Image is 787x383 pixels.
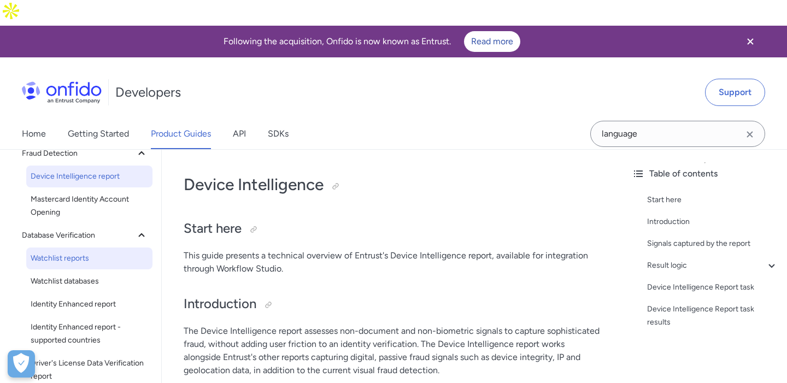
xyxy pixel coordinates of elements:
[184,174,601,196] h1: Device Intelligence
[647,303,778,329] a: Device Intelligence Report task results
[730,28,771,55] button: Close banner
[184,249,601,275] p: This guide presents a technical overview of Entrust's Device Intelligence report, available for i...
[647,237,778,250] a: Signals captured by the report
[26,270,152,292] a: Watchlist databases
[26,248,152,269] a: Watchlist reports
[647,193,778,207] a: Start here
[233,119,246,149] a: API
[115,84,181,101] h1: Developers
[17,143,152,164] button: Fraud Detection
[184,220,601,238] h2: Start here
[17,225,152,246] button: Database Verification
[184,295,601,314] h2: Introduction
[31,357,148,383] span: Driver's License Data Verification report
[632,167,778,180] div: Table of contents
[647,259,778,272] a: Result logic
[8,350,35,378] button: Open Preferences
[31,275,148,288] span: Watchlist databases
[26,166,152,187] a: Device Intelligence report
[31,321,148,347] span: Identity Enhanced report - supported countries
[31,252,148,265] span: Watchlist reports
[184,325,601,377] p: The Device Intelligence report assesses non-document and non-biometric signals to capture sophist...
[31,298,148,311] span: Identity Enhanced report
[31,170,148,183] span: Device Intelligence report
[26,293,152,315] a: Identity Enhanced report
[151,119,211,149] a: Product Guides
[13,31,730,52] div: Following the acquisition, Onfido is now known as Entrust.
[22,81,102,103] img: Onfido Logo
[744,35,757,48] svg: Close banner
[590,121,765,147] input: Onfido search input field
[22,119,46,149] a: Home
[8,350,35,378] div: Cookie Preferences
[31,193,148,219] span: Mastercard Identity Account Opening
[705,79,765,106] a: Support
[26,188,152,223] a: Mastercard Identity Account Opening
[268,119,289,149] a: SDKs
[68,119,129,149] a: Getting Started
[464,31,520,52] a: Read more
[647,215,778,228] a: Introduction
[22,147,135,160] span: Fraud Detection
[26,316,152,351] a: Identity Enhanced report - supported countries
[743,128,756,141] svg: Clear search field button
[647,281,778,294] a: Device Intelligence Report task
[22,229,135,242] span: Database Verification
